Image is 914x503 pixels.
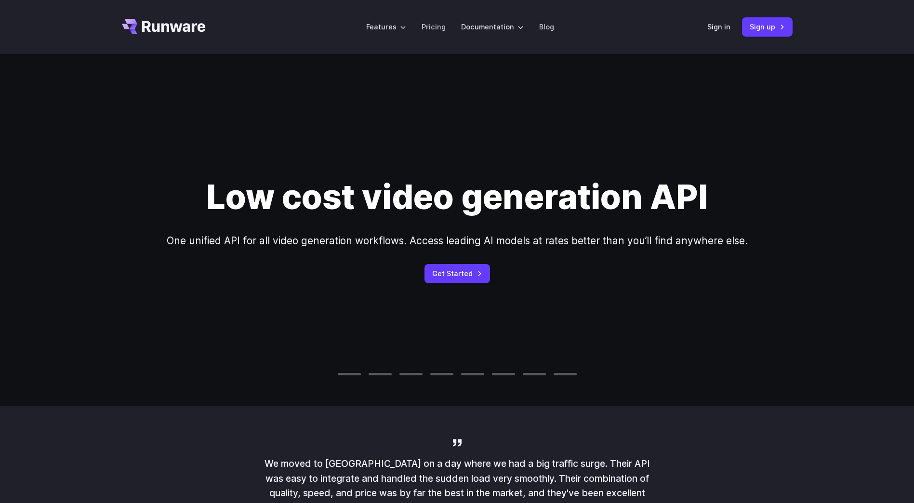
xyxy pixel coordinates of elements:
a: Pricing [422,21,446,32]
p: One unified API for all video generation workflows. Access leading AI models at rates better than... [167,233,748,249]
h1: Low cost video generation API [206,177,708,217]
a: Get Started [424,264,490,283]
a: Sign in [707,21,730,32]
a: Sign up [742,17,793,36]
label: Features [366,21,406,32]
label: Documentation [461,21,524,32]
a: Blog [539,21,554,32]
a: Go to / [122,19,206,34]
